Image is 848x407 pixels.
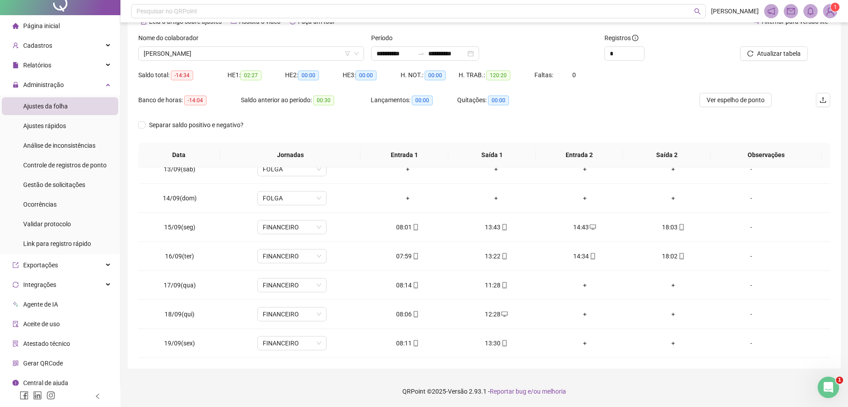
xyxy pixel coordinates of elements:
span: Separar saldo positivo e negativo? [145,120,247,130]
footer: QRPoint © 2025 - 2.93.1 - [120,376,848,407]
span: 00:00 [356,71,376,80]
span: VITOR FERREIRA CÔRTES SILVA [144,47,359,60]
div: 13:43 [459,222,534,232]
div: - [725,280,778,290]
span: Faltas: [534,71,554,79]
span: 18/09(qui) [165,311,194,318]
span: 1 [834,4,837,10]
span: qrcode [12,360,19,366]
span: mobile [412,340,419,346]
span: Ver espelho de ponto [707,95,765,105]
div: Lançamentos: [371,95,457,105]
div: + [459,164,534,174]
span: Atestado técnico [23,340,70,347]
span: instagram [46,391,55,400]
span: FINANCEIRO [263,249,321,263]
span: FINANCEIRO [263,220,321,234]
span: mobile [678,253,685,259]
div: 12:28 [459,309,534,319]
span: FOLGA [263,191,321,205]
span: Reportar bug e/ou melhoria [490,388,566,395]
span: export [12,262,19,268]
th: Entrada 1 [360,143,448,167]
span: Observações [718,150,815,160]
div: + [636,193,711,203]
div: 08:11 [371,338,445,348]
span: Análise de inconsistências [23,142,95,149]
div: + [459,193,534,203]
span: Atualizar tabela [757,49,801,58]
div: Quitações: [457,95,544,105]
span: Integrações [23,281,56,288]
div: + [548,280,622,290]
span: 16/09(ter) [165,253,194,260]
span: FINANCEIRO [263,307,321,321]
div: Saldo anterior ao período: [241,95,371,105]
button: Atualizar tabela [740,46,808,61]
span: 19/09(sex) [164,340,195,347]
div: + [548,193,622,203]
th: Data [138,143,220,167]
span: file [12,62,19,68]
th: Jornadas [220,143,361,167]
span: FINANCEIRO [263,278,321,292]
span: mobile [412,224,419,230]
span: sync [12,282,19,288]
div: HE 2: [285,70,343,80]
span: to [418,50,425,57]
div: 14:43 [548,222,622,232]
label: Nome do colaborador [138,33,204,43]
th: Saída 1 [448,143,536,167]
span: bell [807,7,815,15]
div: HE 1: [228,70,285,80]
span: mobile [412,253,419,259]
div: 07:59 [371,251,445,261]
span: Central de ajuda [23,379,68,386]
span: Ajustes rápidos [23,122,66,129]
span: 00:00 [298,71,319,80]
div: + [371,193,445,203]
span: [PERSON_NAME] [711,6,759,16]
span: Gerar QRCode [23,360,63,367]
span: info-circle [632,35,638,41]
span: desktop [589,224,596,230]
div: 08:14 [371,280,445,290]
span: FOLGA [263,162,321,176]
div: + [636,164,711,174]
span: -14:04 [184,96,207,105]
div: H. TRAB.: [459,70,534,80]
span: Aceite de uso [23,320,60,328]
span: left [95,393,101,399]
img: 80004 [823,4,837,18]
sup: Atualize o seu contato no menu Meus Dados [831,3,840,12]
div: HE 3: [343,70,400,80]
span: solution [12,341,19,347]
div: + [548,164,622,174]
span: swap-right [418,50,425,57]
div: - [725,222,778,232]
div: + [636,309,711,319]
div: - [725,193,778,203]
span: Versão [448,388,467,395]
span: desktop [501,311,508,317]
span: 120:20 [486,71,510,80]
th: Observações [711,143,822,167]
span: Ajustes da folha [23,103,68,110]
div: 18:02 [636,251,711,261]
span: FINANCEIRO [263,336,321,350]
div: + [548,309,622,319]
span: Registros [604,33,638,43]
span: down [354,51,359,56]
div: + [548,338,622,348]
span: mobile [501,340,508,346]
span: 0 [572,71,576,79]
span: info-circle [12,380,19,386]
span: mail [787,7,795,15]
span: Validar protocolo [23,220,71,228]
div: Banco de horas: [138,95,241,105]
span: filter [345,51,350,56]
div: 08:01 [371,222,445,232]
div: 13:30 [459,338,534,348]
span: -14:34 [171,71,193,80]
span: mobile [412,311,419,317]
